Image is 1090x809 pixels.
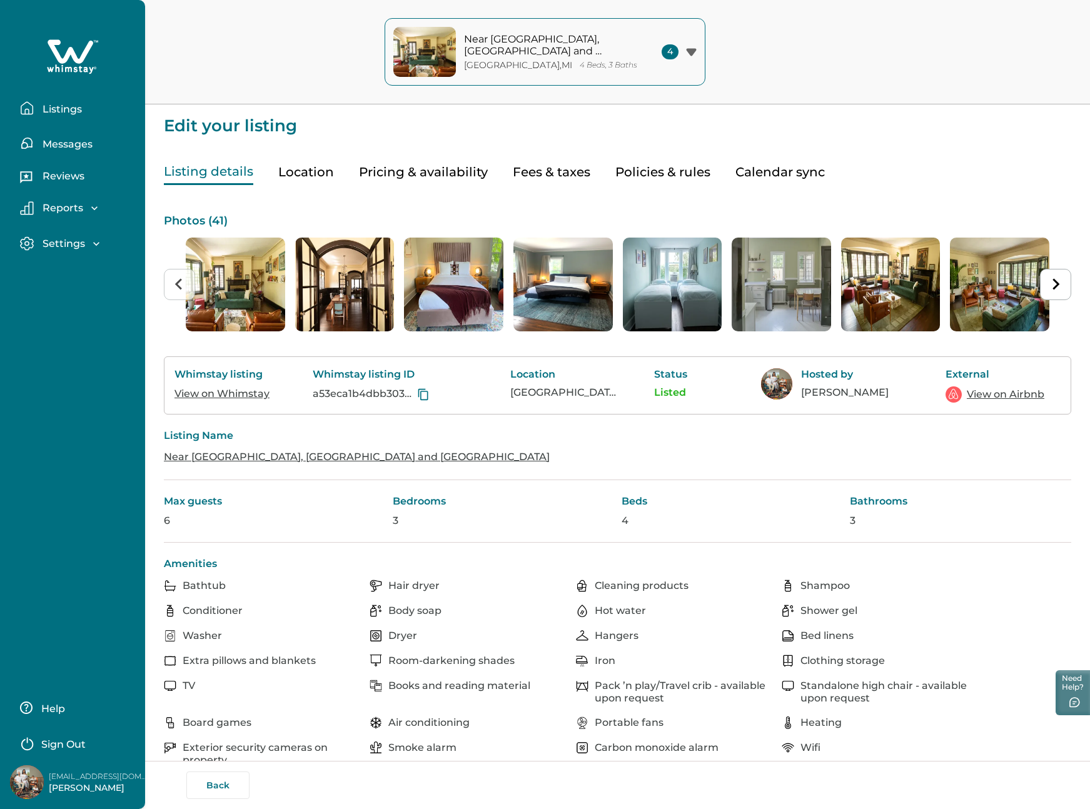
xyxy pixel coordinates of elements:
[183,655,316,667] p: Extra pillows and blankets
[370,630,382,642] img: amenity-icon
[20,201,135,215] button: Reports
[735,159,825,185] button: Calendar sync
[164,495,385,508] p: Max guests
[183,680,195,692] p: TV
[186,238,285,331] li: 1 of 41
[385,18,705,86] button: property-coverNear [GEOGRAPHIC_DATA], [GEOGRAPHIC_DATA] and [GEOGRAPHIC_DATA][GEOGRAPHIC_DATA],MI...
[164,430,1071,442] p: Listing Name
[801,368,907,381] p: Hosted by
[20,730,131,755] button: Sign Out
[183,741,362,766] p: Exterior security cameras on property
[800,580,850,592] p: Shampoo
[370,741,382,754] img: amenity-icon
[782,630,794,642] img: amenity-icon
[782,741,794,754] img: amenity-icon
[622,515,843,527] p: 4
[782,580,794,592] img: amenity-icon
[732,238,831,331] li: 6 of 41
[183,716,251,729] p: Board games
[20,96,135,121] button: Listings
[164,680,176,692] img: amenity-icon
[164,104,1071,134] p: Edit your listing
[164,741,176,754] img: amenity-icon
[164,558,1071,570] p: Amenities
[164,605,176,617] img: amenity-icon
[388,655,515,667] p: Room-darkening shades
[164,716,176,729] img: amenity-icon
[404,238,503,331] img: list-photos
[595,580,689,592] p: Cleaning products
[513,159,590,185] button: Fees & taxes
[393,27,456,77] img: property-cover
[164,451,550,463] a: Near [GEOGRAPHIC_DATA], [GEOGRAPHIC_DATA] and [GEOGRAPHIC_DATA]
[164,215,1071,228] p: Photos ( 41 )
[388,716,470,729] p: Air conditioning
[464,33,633,58] p: Near [GEOGRAPHIC_DATA], [GEOGRAPHIC_DATA] and [GEOGRAPHIC_DATA]
[464,60,572,71] p: [GEOGRAPHIC_DATA] , MI
[513,238,613,331] img: list-photos
[359,159,488,185] button: Pricing & availability
[580,61,637,70] p: 4 Beds, 3 Baths
[654,386,723,399] p: Listed
[950,238,1049,331] img: list-photos
[41,738,86,751] p: Sign Out
[782,605,794,617] img: amenity-icon
[313,388,415,400] p: a53eca1b4dbb303412a88864ad39098e
[164,630,176,642] img: amenity-icon
[164,580,176,592] img: amenity-icon
[295,238,395,331] img: list-photos
[39,103,82,116] p: Listings
[370,680,382,692] img: amenity-icon
[595,630,638,642] p: Hangers
[761,368,792,399] img: Whimstay Host
[388,680,530,692] p: Books and reading material
[800,655,885,667] p: Clothing storage
[595,680,774,704] p: Pack ’n play/Travel crib - available upon request
[513,238,613,331] li: 4 of 41
[850,495,1071,508] p: Bathrooms
[404,238,503,331] li: 3 of 41
[595,741,719,754] p: Carbon monoxide alarm
[38,703,65,715] p: Help
[174,368,275,381] p: Whimstay listing
[39,202,83,214] p: Reports
[615,159,710,185] button: Policies & rules
[183,605,243,617] p: Conditioner
[49,770,149,783] p: [EMAIL_ADDRESS][DOMAIN_NAME]
[370,716,382,729] img: amenity-icon
[654,368,723,381] p: Status
[20,236,135,251] button: Settings
[186,238,285,331] img: list-photos
[841,238,941,331] li: 7 of 41
[183,630,222,642] p: Washer
[946,368,1046,381] p: External
[576,655,588,667] img: amenity-icon
[295,238,395,331] li: 2 of 41
[800,716,842,729] p: Heating
[1040,269,1071,300] button: Next slide
[20,166,135,191] button: Reviews
[782,655,794,667] img: amenity-icon
[782,716,794,729] img: amenity-icon
[388,741,457,754] p: Smoke alarm
[510,386,617,399] p: [GEOGRAPHIC_DATA], [GEOGRAPHIC_DATA], [GEOGRAPHIC_DATA]
[164,269,195,300] button: Previous slide
[174,388,270,399] a: View on Whimstay
[186,771,250,799] button: Back
[662,44,679,59] span: 4
[782,680,794,692] img: amenity-icon
[576,716,588,729] img: amenity-icon
[164,515,385,527] p: 6
[20,131,135,156] button: Messages
[801,386,907,399] p: [PERSON_NAME]
[623,238,722,331] li: 5 of 41
[393,495,614,508] p: Bedrooms
[39,238,85,250] p: Settings
[800,630,854,642] p: Bed linens
[278,159,334,185] button: Location
[370,655,382,667] img: amenity-icon
[313,368,472,381] p: Whimstay listing ID
[164,159,253,185] button: Listing details
[39,138,93,151] p: Messages
[370,605,382,617] img: amenity-icon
